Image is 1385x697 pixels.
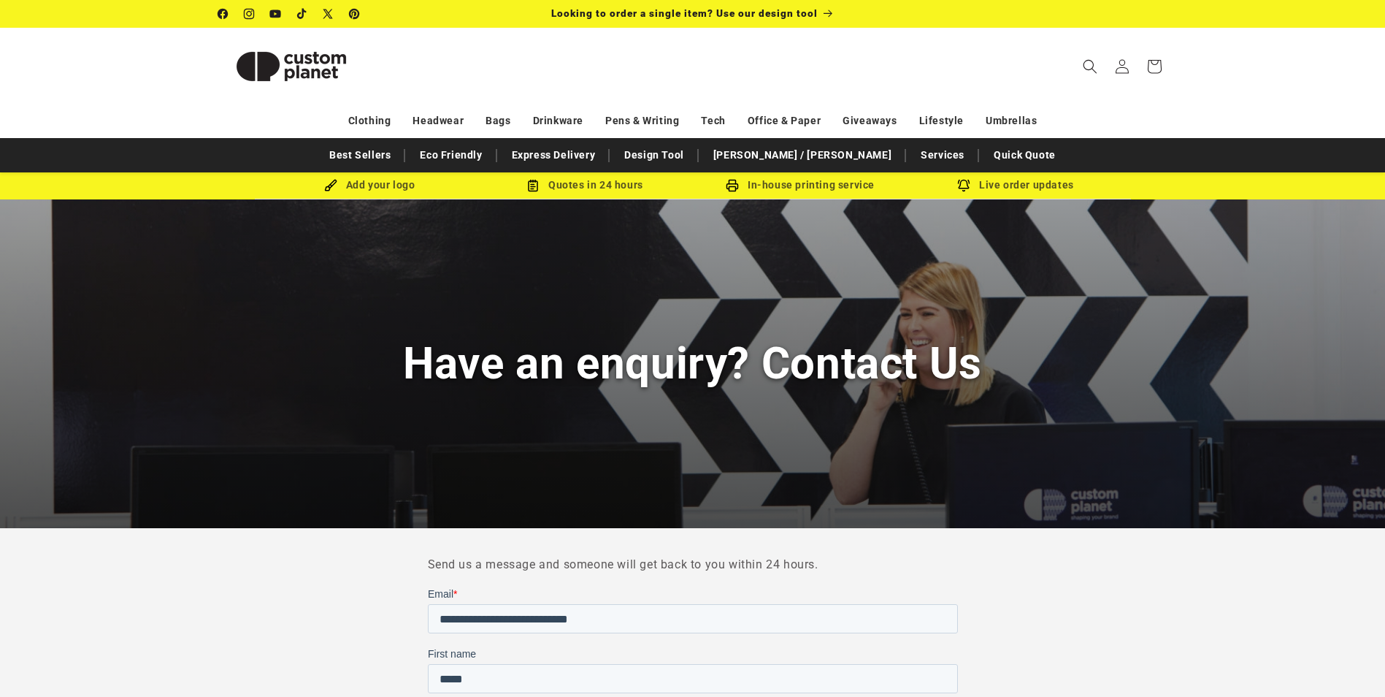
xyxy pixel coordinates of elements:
a: Giveaways [843,108,897,134]
div: Live order updates [908,176,1124,194]
iframe: Chat Widget [1141,539,1385,697]
a: Best Sellers [322,142,398,168]
div: Add your logo [262,176,477,194]
a: Clothing [348,108,391,134]
a: Pens & Writing [605,108,679,134]
a: [PERSON_NAME] / [PERSON_NAME] [706,142,899,168]
a: Services [913,142,972,168]
a: Eco Friendly [413,142,489,168]
a: Drinkware [533,108,583,134]
a: Express Delivery [504,142,603,168]
img: Order Updates Icon [526,179,540,192]
span: Looking to order a single item? Use our design tool [551,7,818,19]
a: Design Tool [617,142,691,168]
img: Order updates [957,179,970,192]
p: Send us a message and someone will get back to you within 24 hours. [428,555,958,576]
img: Custom Planet [218,34,364,99]
summary: Search [1074,50,1106,83]
img: In-house printing [726,179,739,192]
a: Tech [701,108,725,134]
h1: Have an enquiry? Contact Us [403,335,982,392]
div: In-house printing service [693,176,908,194]
a: Custom Planet [212,28,369,104]
a: Headwear [413,108,464,134]
a: Umbrellas [986,108,1037,134]
div: Quotes in 24 hours [477,176,693,194]
img: Brush Icon [324,179,337,192]
a: Lifestyle [919,108,964,134]
a: Bags [486,108,510,134]
a: Office & Paper [748,108,821,134]
a: Quick Quote [986,142,1063,168]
